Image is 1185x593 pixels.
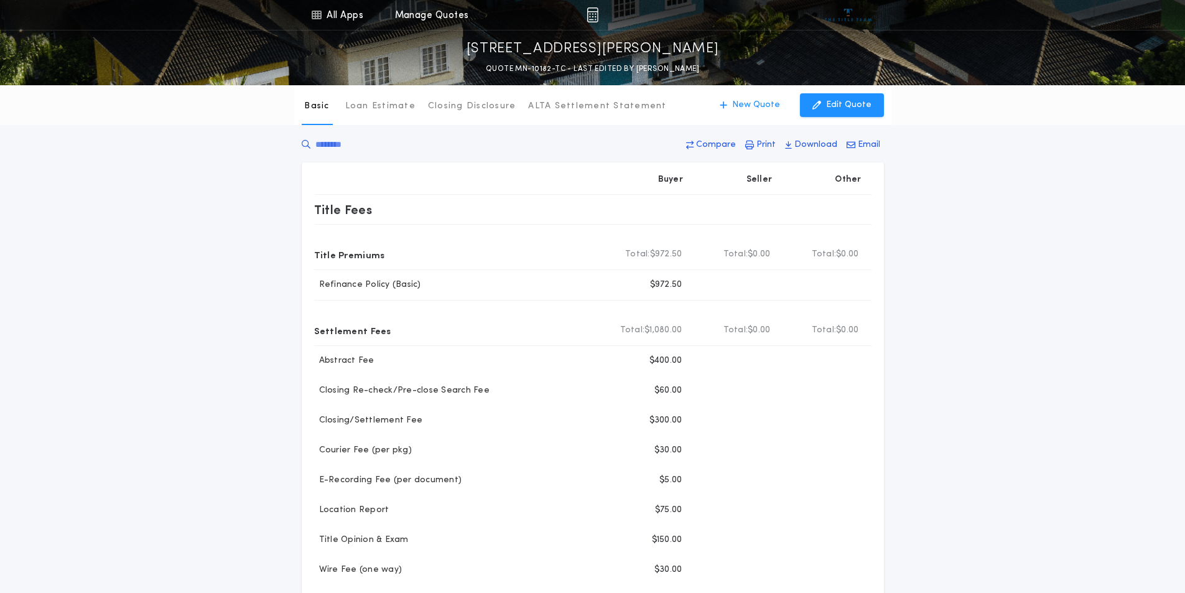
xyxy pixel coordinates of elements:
[843,134,884,156] button: Email
[314,245,385,264] p: Title Premiums
[528,100,666,113] p: ALTA Settlement Statement
[644,324,682,337] span: $1,080.00
[800,93,884,117] button: Edit Quote
[652,534,682,546] p: $150.00
[314,279,421,291] p: Refinance Policy (Basic)
[825,9,871,21] img: vs-icon
[659,474,682,487] p: $5.00
[314,474,462,487] p: E-Recording Fee (per document)
[746,174,773,186] p: Seller
[650,248,682,261] span: $972.50
[658,174,683,186] p: Buyer
[649,355,682,367] p: $400.00
[654,444,682,457] p: $30.00
[587,7,598,22] img: img
[650,279,682,291] p: $972.50
[756,139,776,151] p: Print
[781,134,841,156] button: Download
[428,100,516,113] p: Closing Disclosure
[836,324,858,337] span: $0.00
[314,534,409,546] p: Title Opinion & Exam
[345,100,416,113] p: Loan Estimate
[741,134,779,156] button: Print
[314,564,402,576] p: Wire Fee (one way)
[304,100,329,113] p: Basic
[314,414,423,427] p: Closing/Settlement Fee
[655,504,682,516] p: $75.00
[314,355,374,367] p: Abstract Fee
[649,414,682,427] p: $300.00
[625,248,650,261] b: Total:
[794,139,837,151] p: Download
[748,324,770,337] span: $0.00
[682,134,740,156] button: Compare
[812,248,837,261] b: Total:
[654,564,682,576] p: $30.00
[314,385,490,397] p: Closing Re-check/Pre-close Search Fee
[723,324,748,337] b: Total:
[723,248,748,261] b: Total:
[835,174,861,186] p: Other
[620,324,645,337] b: Total:
[314,320,391,340] p: Settlement Fees
[314,504,389,516] p: Location Report
[314,200,373,220] p: Title Fees
[812,324,837,337] b: Total:
[826,99,871,111] p: Edit Quote
[696,139,736,151] p: Compare
[314,444,412,457] p: Courier Fee (per pkg)
[467,39,719,59] p: [STREET_ADDRESS][PERSON_NAME]
[707,93,792,117] button: New Quote
[732,99,780,111] p: New Quote
[836,248,858,261] span: $0.00
[486,63,699,75] p: QUOTE MN-10182-TC - LAST EDITED BY [PERSON_NAME]
[654,385,682,397] p: $60.00
[748,248,770,261] span: $0.00
[858,139,880,151] p: Email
